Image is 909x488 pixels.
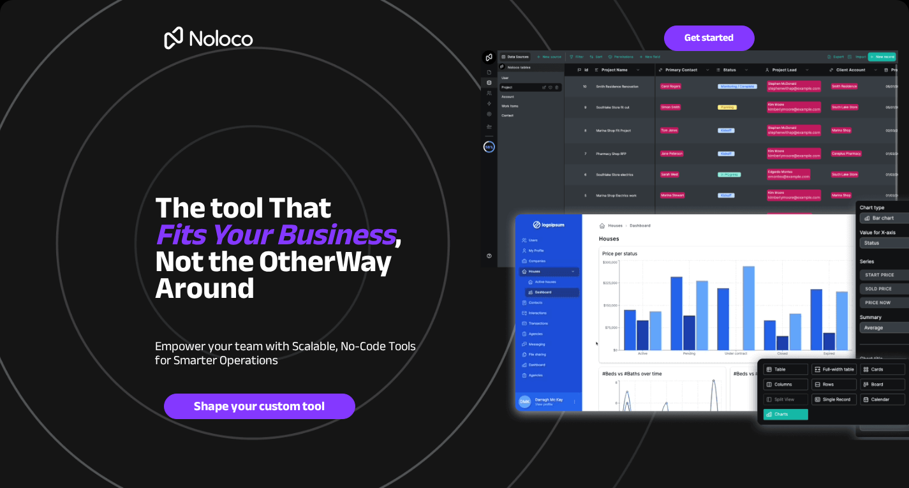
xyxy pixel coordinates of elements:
span: ther [278,233,336,290]
span: , Not the O [155,206,402,290]
span: ble, No-Code Tools for Smarter Operations [155,334,416,372]
span: The tool That [155,179,336,237]
a: Shape your custom tool [164,394,355,419]
em: Fits [155,206,205,263]
span: Way Around [155,233,392,317]
a: Get started [664,26,755,51]
span: Shape your custom tool [165,399,355,414]
em: Your Business [210,206,395,263]
span: Get started [665,32,754,44]
span: Empower your team with Scala [155,334,320,358]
